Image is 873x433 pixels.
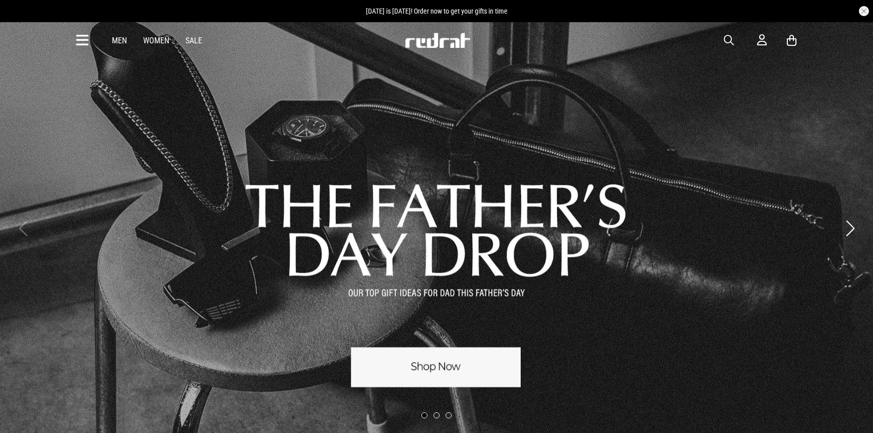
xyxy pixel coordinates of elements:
img: Redrat logo [404,33,471,48]
span: [DATE] is [DATE]! Order now to get your gifts in time [366,7,508,15]
button: Previous slide [16,217,30,239]
a: Sale [185,36,202,45]
a: Men [112,36,127,45]
a: Women [143,36,169,45]
button: Next slide [843,217,857,239]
